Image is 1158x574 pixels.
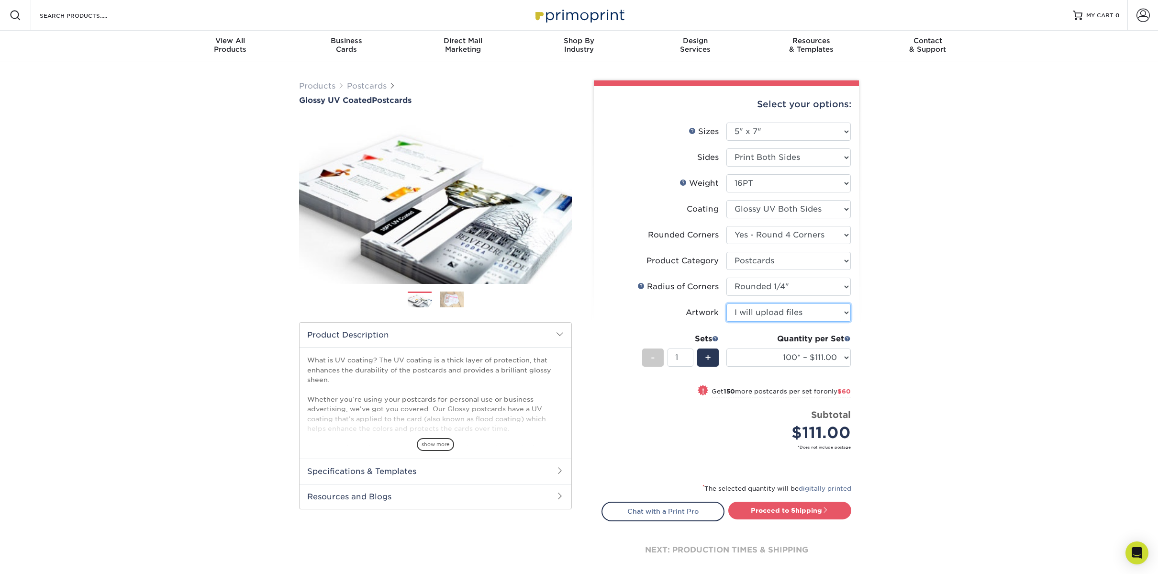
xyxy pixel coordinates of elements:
[646,255,719,267] div: Product Category
[440,291,464,308] img: Postcards 02
[726,333,851,345] div: Quantity per Set
[172,36,289,45] span: View All
[405,31,521,61] a: Direct MailMarketing
[307,355,564,502] p: What is UV coating? The UV coating is a thick layer of protection, that enhances the durability o...
[679,178,719,189] div: Weight
[637,281,719,293] div: Radius of Corners
[799,485,851,492] a: digitally printed
[299,96,372,105] span: Glossy UV Coated
[172,31,289,61] a: View AllProducts
[637,31,753,61] a: DesignServices
[811,409,851,420] strong: Subtotal
[39,10,132,21] input: SEARCH PRODUCTS.....
[686,307,719,318] div: Artwork
[299,81,335,90] a: Products
[869,36,986,45] span: Contact
[705,350,711,365] span: +
[601,502,724,521] a: Chat with a Print Pro
[299,96,572,105] a: Glossy UV CoatedPostcards
[869,31,986,61] a: Contact& Support
[531,5,627,25] img: Primoprint
[299,106,572,294] img: Glossy UV Coated 01
[521,36,637,54] div: Industry
[728,502,851,519] a: Proceed to Shipping
[408,292,432,309] img: Postcards 01
[299,96,572,105] h1: Postcards
[869,36,986,54] div: & Support
[601,86,851,123] div: Select your options:
[347,81,387,90] a: Postcards
[702,485,851,492] small: The selected quantity will be
[753,36,869,54] div: & Templates
[609,444,851,450] small: *Does not include postage
[2,545,81,571] iframe: Google Customer Reviews
[689,126,719,137] div: Sizes
[753,31,869,61] a: Resources& Templates
[648,229,719,241] div: Rounded Corners
[405,36,521,45] span: Direct Mail
[637,36,753,45] span: Design
[289,31,405,61] a: BusinessCards
[837,388,851,395] span: $60
[417,438,454,451] span: show more
[521,31,637,61] a: Shop ByIndustry
[300,459,571,484] h2: Specifications & Templates
[289,36,405,54] div: Cards
[702,386,704,396] span: !
[172,36,289,54] div: Products
[734,421,851,444] div: $111.00
[405,36,521,54] div: Marketing
[1086,11,1113,20] span: MY CART
[300,484,571,509] h2: Resources and Blogs
[1125,541,1148,564] div: Open Intercom Messenger
[753,36,869,45] span: Resources
[637,36,753,54] div: Services
[642,333,719,345] div: Sets
[697,152,719,163] div: Sides
[289,36,405,45] span: Business
[651,350,655,365] span: -
[1115,12,1120,19] span: 0
[712,388,851,397] small: Get more postcards per set for
[724,388,735,395] strong: 150
[521,36,637,45] span: Shop By
[300,323,571,347] h2: Product Description
[687,203,719,215] div: Coating
[824,388,851,395] span: only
